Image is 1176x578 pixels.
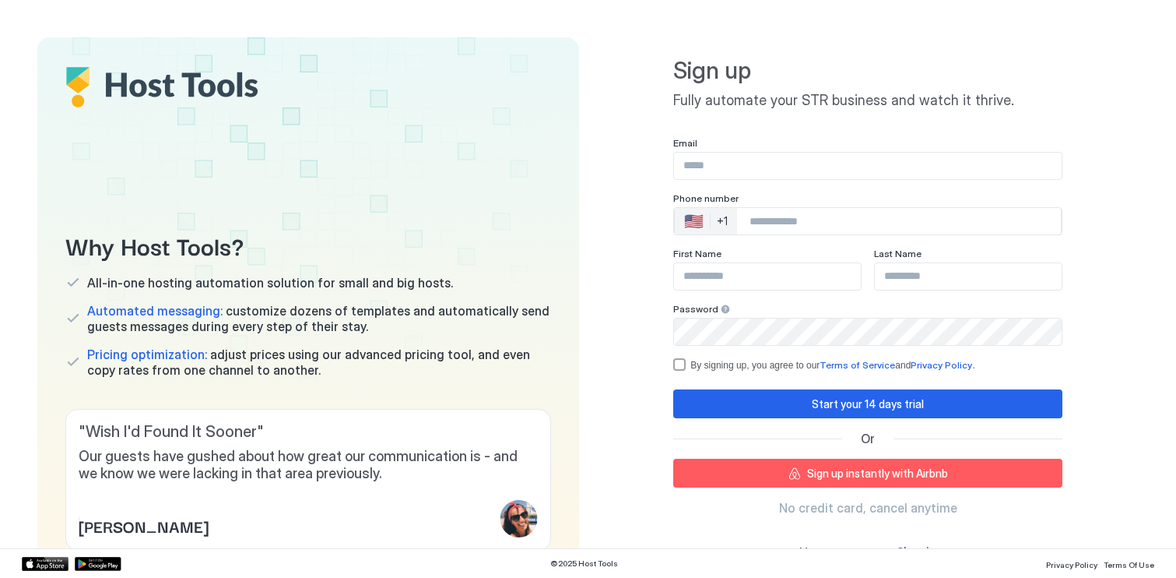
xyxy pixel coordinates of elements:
[79,448,538,483] span: Our guests have gushed about how great our communication is - and we know we were lacking in that...
[22,557,68,571] a: App Store
[500,500,538,537] div: profile
[674,263,861,290] input: Input Field
[874,248,921,259] span: Last Name
[820,359,895,371] a: Terms of Service
[673,192,739,204] span: Phone number
[911,359,972,371] a: Privacy Policy
[87,347,207,362] span: Pricing optimization:
[673,92,1062,110] span: Fully automate your STR business and watch it thrive.
[875,263,1062,290] input: Input Field
[1104,560,1154,569] span: Terms Of Use
[684,212,704,231] div: 🇺🇸
[812,396,924,412] div: Start your 14 days trial
[673,459,1062,488] button: Sign up instantly with Airbnb
[674,153,1062,179] input: Input Field
[79,422,538,442] span: " Wish I'd Found It Sooner "
[673,303,718,315] span: Password
[799,545,904,560] span: Have an account?
[673,358,1062,371] div: termsPrivacy
[87,303,551,334] span: customize dozens of templates and automatically send guests messages during every step of their s...
[75,557,121,571] a: Google Play Store
[1046,555,1097,572] a: Privacy Policy
[87,275,453,291] span: All-in-one hosting automation solution for small and big hosts.
[861,431,875,446] span: Or
[675,208,737,234] div: Countries button
[904,544,936,559] span: Login
[674,319,1062,345] input: Input Field
[673,137,697,149] span: Email
[673,56,1062,86] span: Sign up
[690,359,1062,371] div: By signing up, you agree to our and .
[1046,560,1097,569] span: Privacy Policy
[807,465,948,481] div: Sign up instantly with Airbnb
[16,525,53,562] iframe: Intercom live chat
[904,544,936,560] a: Login
[79,514,209,537] span: [PERSON_NAME]
[737,207,1061,235] input: Phone Number input
[87,303,223,319] span: Automated messaging:
[673,389,1062,418] button: Start your 14 days trial
[673,248,721,259] span: First Name
[1104,555,1154,572] a: Terms Of Use
[65,227,551,263] span: Why Host Tools?
[779,500,957,516] span: No credit card, cancel anytime
[550,559,618,569] span: © 2025 Host Tools
[87,347,551,378] span: adjust prices using our advanced pricing tool, and even copy rates from one channel to another.
[717,214,728,228] div: +1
